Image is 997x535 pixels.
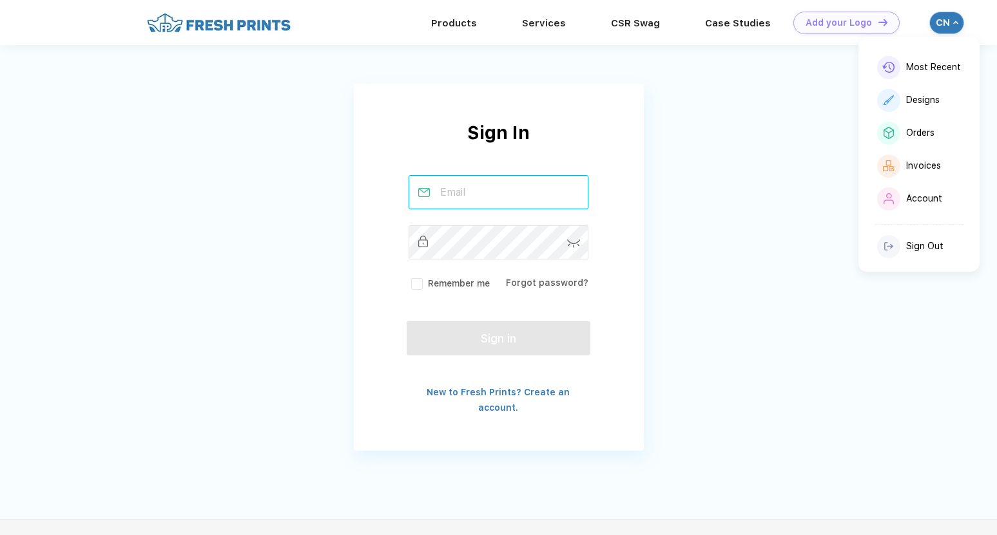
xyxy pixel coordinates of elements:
[409,277,490,290] label: Remember me
[418,236,429,247] img: password_inactive.svg
[906,160,941,171] div: Invoices
[906,62,961,73] div: Most Recent
[407,321,590,355] button: Sign in
[906,193,942,204] div: Account
[567,239,581,248] img: password-icon.svg
[878,19,887,26] img: DT
[906,95,940,106] div: Designs
[506,277,588,288] a: Forgot password?
[906,241,944,252] div: Sign Out
[936,17,950,28] div: CN
[409,175,588,209] input: Email
[427,387,570,413] a: New to Fresh Prints? Create an account.
[906,127,934,138] div: Orders
[431,17,477,29] a: Products
[354,119,644,175] div: Sign In
[953,20,958,25] img: arrow_down_white.svg
[418,188,430,197] img: email_active.svg
[806,17,872,28] div: Add your Logo
[143,12,295,34] img: fo%20logo%202.webp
